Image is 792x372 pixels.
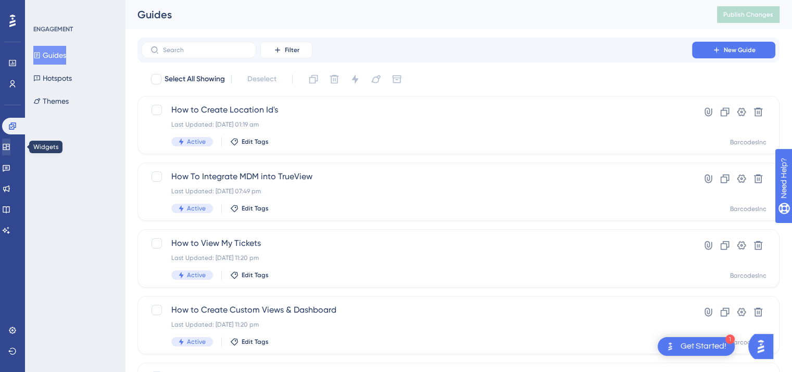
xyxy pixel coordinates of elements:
[242,204,269,213] span: Edit Tags
[238,70,286,89] button: Deselect
[230,271,269,279] button: Edit Tags
[171,320,662,329] div: Last Updated: [DATE] 11:20 pm
[724,46,756,54] span: New Guide
[171,237,662,250] span: How to View My Tickets
[692,42,775,58] button: New Guide
[658,337,735,356] div: Open Get Started! checklist, remaining modules: 1
[242,271,269,279] span: Edit Tags
[24,3,65,15] span: Need Help?
[171,170,662,183] span: How To Integrate MDM into TrueView
[187,271,206,279] span: Active
[242,138,269,146] span: Edit Tags
[171,104,662,116] span: How to Create Location Id's
[681,341,726,352] div: Get Started!
[187,138,206,146] span: Active
[725,334,735,344] div: 1
[717,6,780,23] button: Publish Changes
[187,204,206,213] span: Active
[730,338,766,346] div: BarcodesInc
[137,7,691,22] div: Guides
[730,271,766,280] div: BarcodesInc
[33,92,69,110] button: Themes
[171,254,662,262] div: Last Updated: [DATE] 11:20 pm
[171,304,662,316] span: How to Create Custom Views & Dashboard
[230,138,269,146] button: Edit Tags
[33,69,72,88] button: Hotspots
[730,205,766,213] div: BarcodesInc
[33,25,73,33] div: ENGAGEMENT
[723,10,773,19] span: Publish Changes
[242,338,269,346] span: Edit Tags
[247,73,276,85] span: Deselect
[171,187,662,195] div: Last Updated: [DATE] 07:49 pm
[748,331,780,362] iframe: UserGuiding AI Assistant Launcher
[163,46,247,54] input: Search
[187,338,206,346] span: Active
[33,46,66,65] button: Guides
[285,46,299,54] span: Filter
[230,204,269,213] button: Edit Tags
[171,120,662,129] div: Last Updated: [DATE] 01:19 am
[664,340,676,353] img: launcher-image-alternative-text
[260,42,312,58] button: Filter
[230,338,269,346] button: Edit Tags
[165,73,225,85] span: Select All Showing
[730,138,766,146] div: BarcodesInc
